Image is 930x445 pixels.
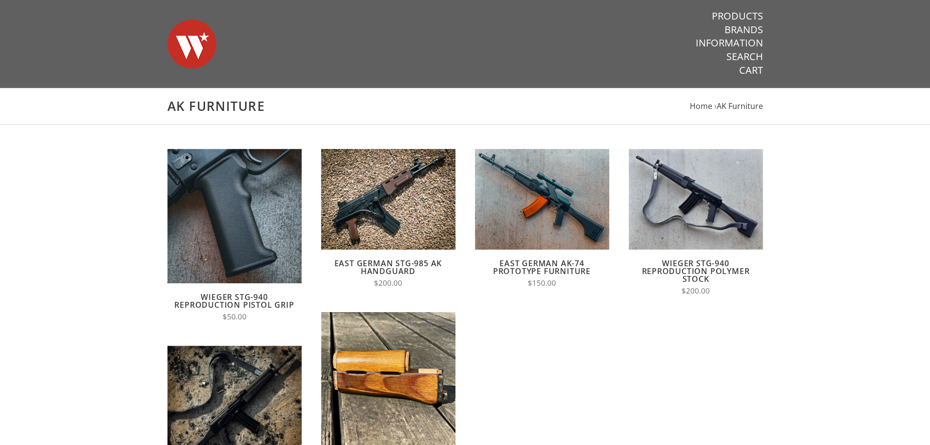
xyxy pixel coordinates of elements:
span: $200.00 [682,286,710,296]
a: Wieger STG-940 Reproduction Pistol Grip [174,292,294,310]
a: Home [690,101,712,111]
a: Cart [739,64,763,77]
a: Brands [724,23,763,36]
img: East German STG-985 AK Handguard [321,149,455,250]
a: AK Furniture [717,101,763,111]
span: $200.00 [374,278,402,288]
a: East German STG-985 AK Handguard [334,258,442,276]
a: Products [712,10,763,22]
a: East German AK-74 Prototype Furniture [493,258,591,276]
img: Wieger STG-940 Reproduction Pistol Grip [167,149,302,283]
a: Search [726,50,763,63]
span: $50.00 [223,312,247,322]
img: Warsaw Wood Co. [167,10,216,78]
img: East German AK-74 Prototype Furniture [475,149,609,250]
a: Information [696,37,763,49]
h1: AK Furniture [167,98,763,114]
a: Wieger STG-940 Reproduction Polymer Stock [642,258,750,284]
span: $150.00 [528,278,556,288]
li: › [714,100,763,113]
img: Wieger STG-940 Reproduction Polymer Stock [629,149,763,250]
